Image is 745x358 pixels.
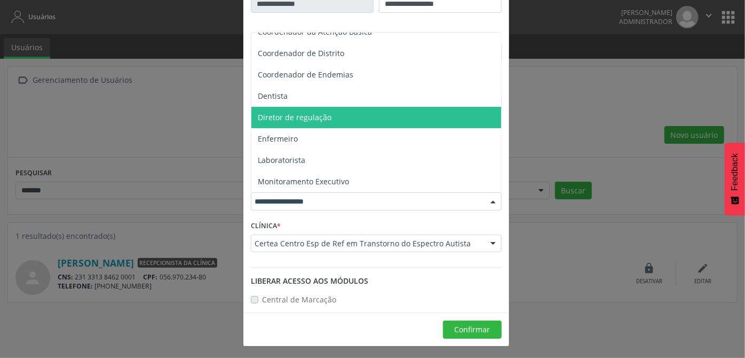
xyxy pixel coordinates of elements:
span: Coordenador de Distrito [258,48,344,58]
label: Clínica [251,218,281,235]
span: Dentista [258,91,288,101]
span: Laboratorista [258,155,305,165]
span: Feedback [730,153,740,191]
span: Monitoramento Executivo [258,176,349,186]
label: Central de Marcação [262,294,336,305]
div: Liberar acesso aos módulos [251,275,502,286]
span: Enfermeiro [258,134,298,144]
label: Nome [251,28,275,44]
button: Confirmar [443,321,502,339]
span: Confirmar [455,324,490,334]
span: Diretor de regulação [258,112,331,122]
button: Feedback - Mostrar pesquisa [725,143,745,215]
span: Coordenador de Endemias [258,69,353,80]
span: Certea Centro Esp de Ref em Transtorno do Espectro Autista [255,238,480,249]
